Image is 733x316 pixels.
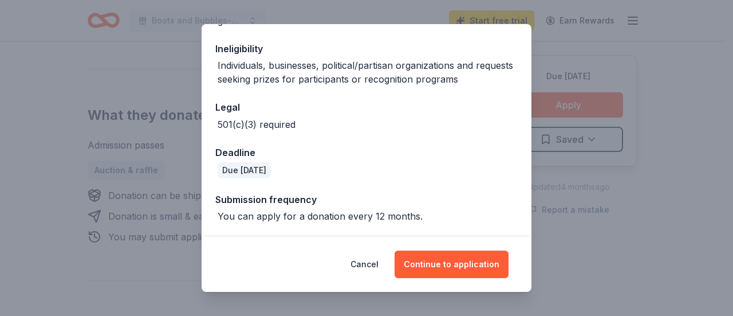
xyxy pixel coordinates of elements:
div: Deadline [215,145,518,160]
div: Due [DATE] [218,162,271,178]
button: Continue to application [395,251,509,278]
div: 501(c)(3) required [218,118,295,131]
div: Ineligibility [215,41,518,56]
div: You can apply for a donation every 12 months. [218,209,423,223]
div: Individuals, businesses, political/partisan organizations and requests seeking prizes for partici... [218,58,518,86]
button: Cancel [350,251,379,278]
div: Legal [215,100,518,115]
div: Submission frequency [215,192,518,207]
